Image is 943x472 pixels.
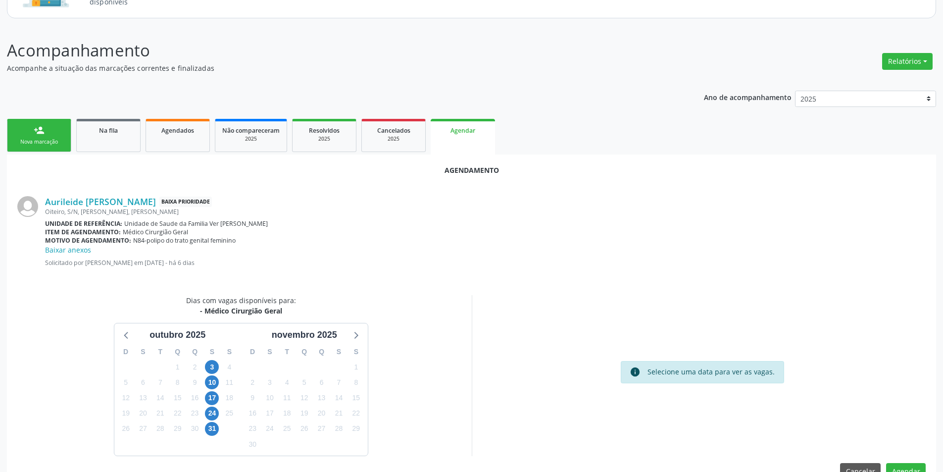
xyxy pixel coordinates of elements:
span: terça-feira, 18 de novembro de 2025 [280,407,294,420]
span: sexta-feira, 10 de outubro de 2025 [205,375,219,389]
span: quinta-feira, 9 de outubro de 2025 [188,375,202,389]
span: segunda-feira, 3 de novembro de 2025 [263,375,277,389]
div: outubro 2025 [146,328,209,342]
span: terça-feira, 14 de outubro de 2025 [153,391,167,405]
span: Unidade de Saude da Familia Ver [PERSON_NAME] [124,219,268,228]
p: Acompanhe a situação das marcações correntes e finalizadas [7,63,657,73]
div: Q [186,344,203,360]
div: S [203,344,221,360]
div: Agendamento [17,165,926,175]
span: sábado, 11 de outubro de 2025 [222,375,236,389]
div: S [330,344,347,360]
span: quarta-feira, 22 de outubro de 2025 [171,407,185,420]
span: sábado, 8 de novembro de 2025 [349,375,363,389]
span: quinta-feira, 30 de outubro de 2025 [188,422,202,436]
div: S [347,344,365,360]
span: domingo, 2 de novembro de 2025 [246,375,259,389]
div: Selecione uma data para ver as vagas. [647,367,775,377]
span: domingo, 12 de outubro de 2025 [119,391,133,405]
div: Q [313,344,330,360]
span: quinta-feira, 2 de outubro de 2025 [188,360,202,374]
div: person_add [34,125,45,136]
span: quinta-feira, 23 de outubro de 2025 [188,407,202,420]
span: sábado, 1 de novembro de 2025 [349,360,363,374]
span: domingo, 5 de outubro de 2025 [119,375,133,389]
span: sexta-feira, 28 de novembro de 2025 [332,422,346,436]
span: terça-feira, 11 de novembro de 2025 [280,391,294,405]
span: sábado, 25 de outubro de 2025 [222,407,236,420]
div: S [221,344,238,360]
div: 2025 [299,135,349,143]
span: sexta-feira, 24 de outubro de 2025 [205,407,219,420]
span: Não compareceram [222,126,280,135]
span: domingo, 30 de novembro de 2025 [246,437,259,451]
b: Unidade de referência: [45,219,122,228]
b: Motivo de agendamento: [45,236,131,245]
span: domingo, 16 de novembro de 2025 [246,407,259,420]
span: quarta-feira, 12 de novembro de 2025 [298,391,311,405]
span: Agendar [450,126,475,135]
div: T [278,344,296,360]
span: terça-feira, 7 de outubro de 2025 [153,375,167,389]
div: D [244,344,261,360]
span: domingo, 9 de novembro de 2025 [246,391,259,405]
span: terça-feira, 21 de outubro de 2025 [153,407,167,420]
span: segunda-feira, 17 de novembro de 2025 [263,407,277,420]
div: 2025 [222,135,280,143]
span: Resolvidos [309,126,340,135]
span: terça-feira, 28 de outubro de 2025 [153,422,167,436]
span: terça-feira, 4 de novembro de 2025 [280,375,294,389]
div: S [261,344,279,360]
span: sábado, 29 de novembro de 2025 [349,422,363,436]
span: quarta-feira, 1 de outubro de 2025 [171,360,185,374]
span: sexta-feira, 14 de novembro de 2025 [332,391,346,405]
span: Médico Cirurgião Geral [123,228,188,236]
span: sexta-feira, 31 de outubro de 2025 [205,422,219,436]
span: quinta-feira, 13 de novembro de 2025 [315,391,329,405]
div: S [135,344,152,360]
span: segunda-feira, 6 de outubro de 2025 [136,375,150,389]
div: - Médico Cirurgião Geral [186,306,296,316]
span: sexta-feira, 3 de outubro de 2025 [205,360,219,374]
div: Oiteiro, S/N, [PERSON_NAME], [PERSON_NAME] [45,208,926,216]
span: segunda-feira, 24 de novembro de 2025 [263,422,277,436]
div: Dias com vagas disponíveis para: [186,295,296,316]
span: quarta-feira, 19 de novembro de 2025 [298,407,311,420]
p: Acompanhamento [7,38,657,63]
b: Item de agendamento: [45,228,121,236]
p: Solicitado por [PERSON_NAME] em [DATE] - há 6 dias [45,259,926,267]
span: sábado, 15 de novembro de 2025 [349,391,363,405]
span: segunda-feira, 13 de outubro de 2025 [136,391,150,405]
div: Nova marcação [14,138,64,146]
p: Ano de acompanhamento [704,91,792,103]
span: segunda-feira, 20 de outubro de 2025 [136,407,150,420]
span: sábado, 18 de outubro de 2025 [222,391,236,405]
a: Baixar anexos [45,245,91,255]
span: quinta-feira, 6 de novembro de 2025 [315,375,329,389]
span: segunda-feira, 10 de novembro de 2025 [263,391,277,405]
button: Relatórios [882,53,933,70]
span: sábado, 4 de outubro de 2025 [222,360,236,374]
span: quinta-feira, 16 de outubro de 2025 [188,391,202,405]
span: quarta-feira, 5 de novembro de 2025 [298,375,311,389]
img: img [17,196,38,217]
span: Cancelados [377,126,410,135]
span: quinta-feira, 27 de novembro de 2025 [315,422,329,436]
div: D [117,344,135,360]
span: quarta-feira, 8 de outubro de 2025 [171,375,185,389]
span: domingo, 19 de outubro de 2025 [119,407,133,420]
span: N84-polipo do trato genital feminino [133,236,236,245]
span: sexta-feira, 17 de outubro de 2025 [205,391,219,405]
div: T [151,344,169,360]
span: Na fila [99,126,118,135]
span: quinta-feira, 20 de novembro de 2025 [315,407,329,420]
span: Baixa Prioridade [159,197,212,207]
span: domingo, 23 de novembro de 2025 [246,422,259,436]
span: Agendados [161,126,194,135]
i: info [630,367,641,377]
span: sexta-feira, 7 de novembro de 2025 [332,375,346,389]
div: Q [169,344,186,360]
span: sexta-feira, 21 de novembro de 2025 [332,407,346,420]
div: Q [296,344,313,360]
a: Aurileide [PERSON_NAME] [45,196,156,207]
